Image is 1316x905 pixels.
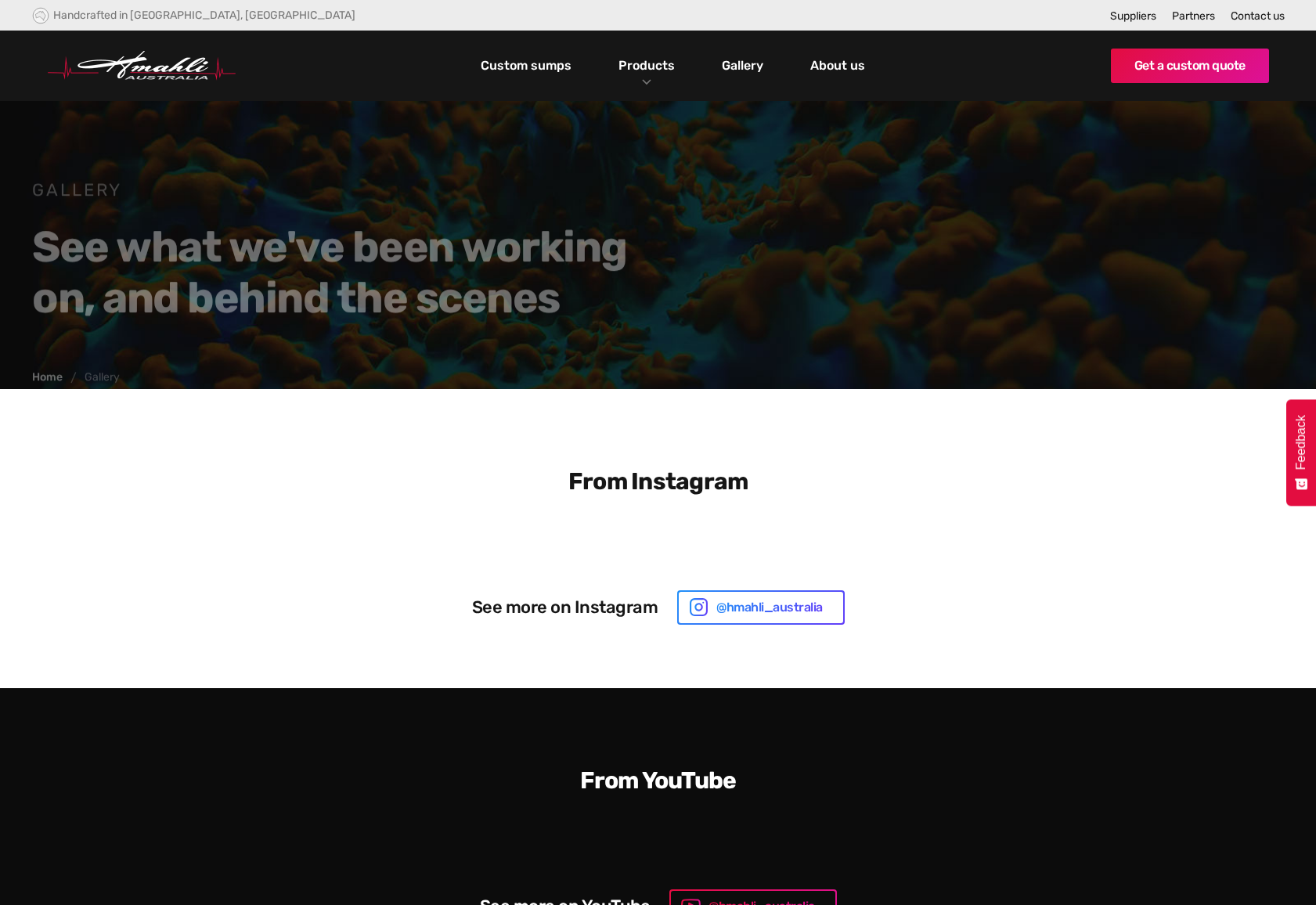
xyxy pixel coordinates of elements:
a: Contact us [1231,9,1285,23]
div: Products [607,31,687,101]
a: About us [806,52,869,79]
button: Feedback - Show survey [1286,399,1316,506]
h3: From Instagram [357,467,960,496]
img: Hmahli Australia Logo [48,51,236,81]
a: Custom sumps [477,52,575,79]
h4: See more on Instagram [472,597,658,618]
div: @hmahli_australia [716,598,823,617]
a: @hmahli_australia [677,590,845,625]
div: Gallery [85,372,120,383]
h1: Gallery [32,178,635,202]
a: Home [32,372,63,383]
div: Handcrafted in [GEOGRAPHIC_DATA], [GEOGRAPHIC_DATA] [53,9,355,22]
a: Gallery [718,52,767,79]
a: Products [615,54,679,77]
a: Get a custom quote [1111,49,1269,83]
span: Feedback [1294,415,1308,470]
h2: See what we've been working on, and behind the scenes [32,222,635,323]
a: Suppliers [1110,9,1156,23]
a: Partners [1172,9,1215,23]
a: home [48,51,236,81]
h3: From YouTube [357,766,960,795]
